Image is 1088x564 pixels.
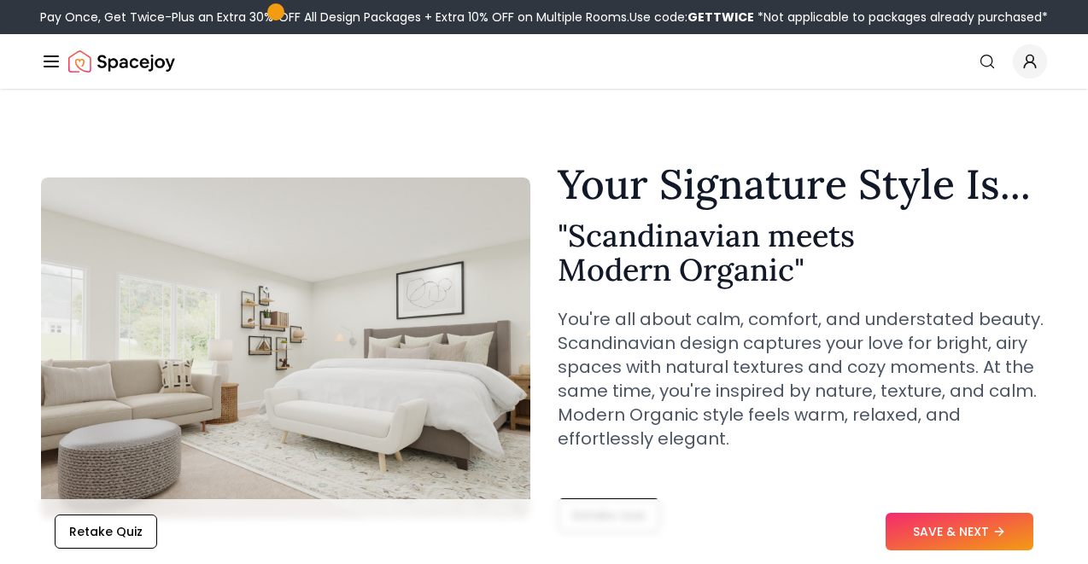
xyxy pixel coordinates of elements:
[558,164,1047,205] h1: Your Signature Style Is...
[754,9,1048,26] span: *Not applicable to packages already purchased*
[55,515,157,549] button: Retake Quiz
[687,9,754,26] b: GETTWICE
[68,44,175,78] a: Spacejoy
[68,44,175,78] img: Spacejoy Logo
[558,307,1047,451] p: You're all about calm, comfort, and understated beauty. Scandinavian design captures your love fo...
[40,9,1048,26] div: Pay Once, Get Twice-Plus an Extra 30% OFF All Design Packages + Extra 10% OFF on Multiple Rooms.
[558,498,660,532] button: Retake Quiz
[41,34,1047,89] nav: Global
[558,218,1047,287] h2: " Scandinavian meets Modern Organic "
[886,513,1033,550] button: SAVE & NEXT
[41,177,530,519] img: Scandinavian meets Modern Organic Style Example
[629,9,754,26] span: Use code:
